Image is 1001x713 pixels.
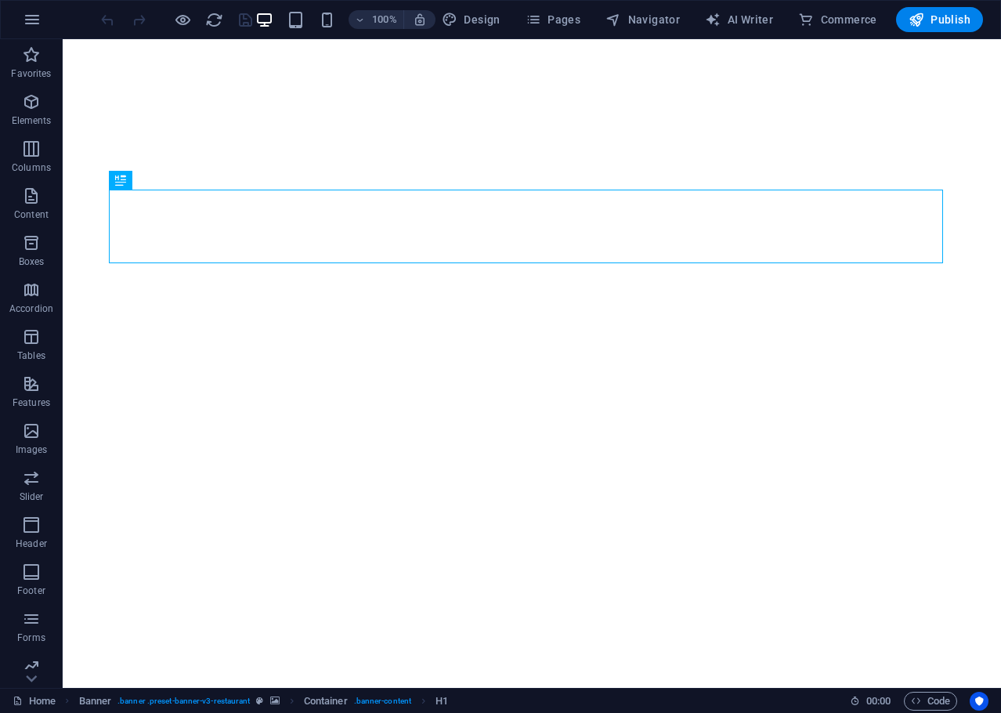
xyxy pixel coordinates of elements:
[79,692,112,711] span: Click to select. Double-click to edit
[798,12,877,27] span: Commerce
[911,692,950,711] span: Code
[117,692,250,711] span: . banner .preset-banner-v3-restaurant
[435,7,507,32] div: Design (Ctrl+Alt+Y)
[9,302,53,315] p: Accordion
[256,697,263,705] i: This element is a customizable preset
[877,695,880,707] span: :
[909,12,970,27] span: Publish
[16,443,48,456] p: Images
[17,632,45,644] p: Forms
[349,10,404,29] button: 100%
[17,349,45,362] p: Tables
[599,7,686,32] button: Navigator
[16,537,47,550] p: Header
[896,7,983,32] button: Publish
[12,114,52,127] p: Elements
[204,10,223,29] button: reload
[79,692,449,711] nav: breadcrumb
[14,208,49,221] p: Content
[435,692,448,711] span: Click to select. Double-click to edit
[12,161,51,174] p: Columns
[435,7,507,32] button: Design
[904,692,957,711] button: Code
[699,7,779,32] button: AI Writer
[605,12,680,27] span: Navigator
[20,490,44,503] p: Slider
[13,692,56,711] a: Click to cancel selection. Double-click to open Pages
[526,12,580,27] span: Pages
[11,67,51,80] p: Favorites
[304,692,348,711] span: Click to select. Double-click to edit
[17,585,45,597] p: Footer
[19,255,45,268] p: Boxes
[519,7,587,32] button: Pages
[270,697,280,705] i: This element contains a background
[413,13,427,27] i: On resize automatically adjust zoom level to fit chosen device.
[354,692,411,711] span: . banner-content
[205,11,223,29] i: Reload page
[866,692,891,711] span: 00 00
[13,396,50,409] p: Features
[792,7,884,32] button: Commerce
[173,10,192,29] button: Click here to leave preview mode and continue editing
[442,12,500,27] span: Design
[970,692,988,711] button: Usercentrics
[705,12,773,27] span: AI Writer
[850,692,891,711] h6: Session time
[372,10,397,29] h6: 100%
